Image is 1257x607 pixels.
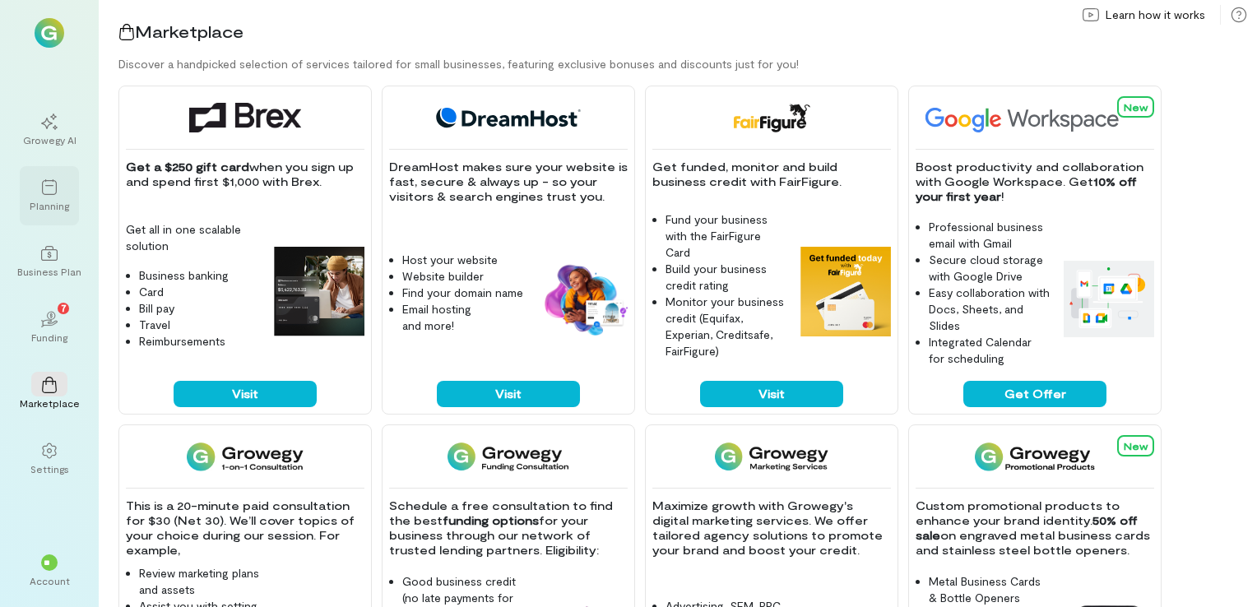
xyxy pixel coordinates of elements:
li: Business banking [139,267,261,284]
strong: funding options [443,513,539,527]
li: Integrated Calendar for scheduling [929,334,1051,367]
p: DreamHost makes sure your website is fast, secure & always up - so your visitors & search engines... [389,160,628,204]
p: Boost productivity and collaboration with Google Workspace. Get ! [916,160,1154,204]
li: Build your business credit rating [666,261,787,294]
img: Growegy - Marketing Services [715,442,829,471]
a: Growegy AI [20,100,79,160]
div: Growegy AI [23,133,77,146]
li: Professional business email with Gmail [929,219,1051,252]
li: Bill pay [139,300,261,317]
div: Business Plan [17,265,81,278]
strong: Get a $250 gift card [126,160,249,174]
li: Email hosting and more! [402,301,524,334]
a: Marketplace [20,364,79,423]
img: DreamHost feature [537,262,628,337]
li: Metal Business Cards & Bottle Openers [929,573,1051,606]
div: Settings [30,462,69,475]
img: FairFigure [732,103,810,132]
img: Google Workspace feature [1064,261,1154,336]
img: DreamHost [430,103,587,132]
img: Growegy Promo Products [975,442,1096,471]
p: when you sign up and spend first $1,000 with Brex. [126,160,364,189]
div: Marketplace [20,396,80,410]
img: Brex feature [274,247,364,337]
p: This is a 20-minute paid consultation for $30 (Net 30). We’ll cover topics of your choice during ... [126,498,364,558]
li: Fund your business with the FairFigure Card [666,211,787,261]
img: FairFigure feature [800,247,891,337]
span: Marketplace [135,21,244,41]
strong: 10% off your first year [916,174,1140,203]
li: Monitor your business credit (Equifax, Experian, Creditsafe, FairFigure) [666,294,787,359]
div: Discover a handpicked selection of services tailored for small businesses, featuring exclusive bo... [118,56,1257,72]
a: Planning [20,166,79,225]
span: Learn how it works [1106,7,1205,23]
p: Get funded, monitor and build business credit with FairFigure. [652,160,891,189]
p: Get all in one scalable solution [126,221,261,254]
p: Maximize growth with Growegy's digital marketing services. We offer tailored agency solutions to ... [652,498,891,558]
span: New [1124,440,1148,452]
li: Find your domain name [402,285,524,301]
p: Schedule a free consultation to find the best for your business through our network of trusted le... [389,498,628,558]
button: Get Offer [963,381,1106,407]
li: Host your website [402,252,524,268]
div: Account [30,574,70,587]
li: Secure cloud storage with Google Drive [929,252,1051,285]
img: Google Workspace [916,103,1157,132]
div: Planning [30,199,69,212]
li: Travel [139,317,261,333]
a: Business Plan [20,232,79,291]
button: Visit [437,381,580,407]
span: 7 [61,300,67,315]
li: Website builder [402,268,524,285]
p: Custom promotional products to enhance your brand identity. on engraved metal business cards and ... [916,498,1154,558]
a: Funding [20,298,79,357]
li: Card [139,284,261,300]
img: Funding Consultation [448,442,568,471]
div: Funding [31,331,67,344]
strong: 50% off sale [916,513,1141,542]
button: Visit [174,381,317,407]
button: Visit [700,381,843,407]
span: New [1124,101,1148,113]
li: Review marketing plans and assets [139,565,261,598]
a: Settings [20,429,79,489]
img: Brex [189,103,301,132]
li: Reimbursements [139,333,261,350]
li: Easy collaboration with Docs, Sheets, and Slides [929,285,1051,334]
img: 1-on-1 Consultation [187,442,303,471]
